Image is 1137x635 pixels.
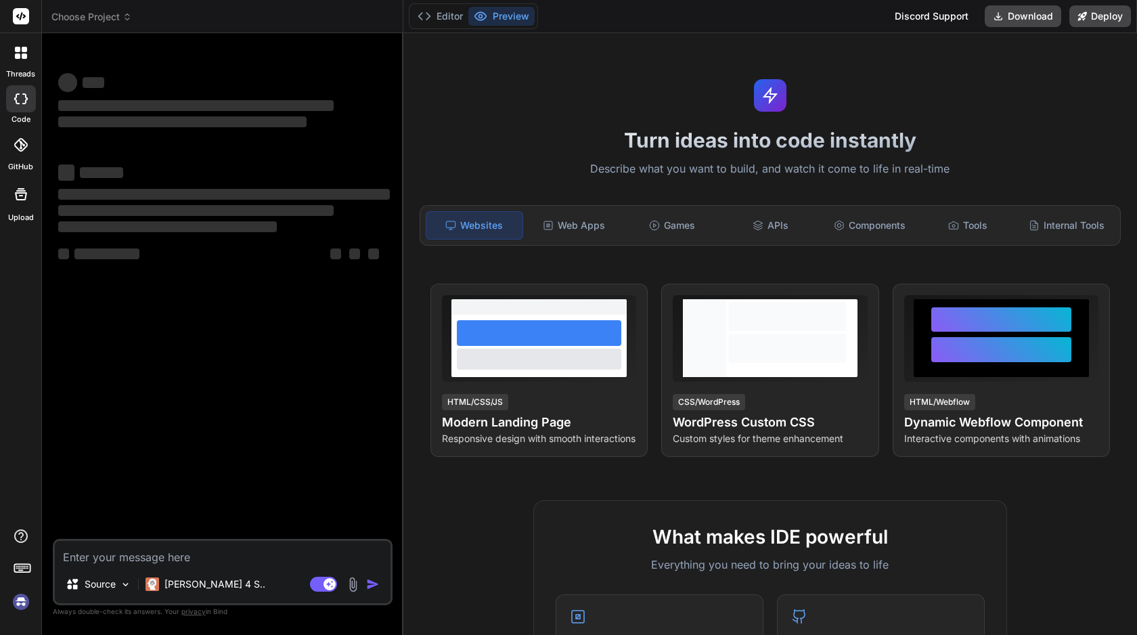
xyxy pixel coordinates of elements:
[442,394,508,410] div: HTML/CSS/JS
[85,577,116,591] p: Source
[723,211,819,240] div: APIs
[58,248,69,259] span: ‌
[58,100,334,111] span: ‌
[74,248,139,259] span: ‌
[904,413,1098,432] h4: Dynamic Webflow Component
[556,523,985,551] h2: What makes IDE powerful
[1069,5,1131,27] button: Deploy
[442,413,636,432] h4: Modern Landing Page
[58,73,77,92] span: ‌
[904,394,975,410] div: HTML/Webflow
[164,577,265,591] p: [PERSON_NAME] 4 S..
[411,160,1129,178] p: Describe what you want to build, and watch it come to life in real-time
[330,248,341,259] span: ‌
[12,114,30,125] label: code
[673,413,867,432] h4: WordPress Custom CSS
[58,165,74,181] span: ‌
[426,211,523,240] div: Websites
[412,7,468,26] button: Editor
[904,432,1098,445] p: Interactive components with animations
[366,577,380,591] img: icon
[58,221,277,232] span: ‌
[887,5,977,27] div: Discord Support
[146,577,159,591] img: Claude 4 Sonnet
[985,5,1061,27] button: Download
[120,579,131,590] img: Pick Models
[468,7,535,26] button: Preview
[1019,211,1115,240] div: Internal Tools
[58,116,307,127] span: ‌
[58,189,390,200] span: ‌
[442,432,636,445] p: Responsive design with smooth interactions
[673,394,745,410] div: CSS/WordPress
[349,248,360,259] span: ‌
[526,211,622,240] div: Web Apps
[8,161,33,173] label: GitHub
[8,212,34,223] label: Upload
[920,211,1017,240] div: Tools
[556,556,985,573] p: Everything you need to bring your ideas to life
[6,68,35,80] label: threads
[673,432,867,445] p: Custom styles for theme enhancement
[345,577,361,592] img: attachment
[624,211,720,240] div: Games
[822,211,918,240] div: Components
[58,205,334,216] span: ‌
[368,248,379,259] span: ‌
[53,605,393,618] p: Always double-check its answers. Your in Bind
[9,590,32,613] img: signin
[80,167,123,178] span: ‌
[51,10,132,24] span: Choose Project
[181,607,206,615] span: privacy
[411,128,1129,152] h1: Turn ideas into code instantly
[83,77,104,88] span: ‌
